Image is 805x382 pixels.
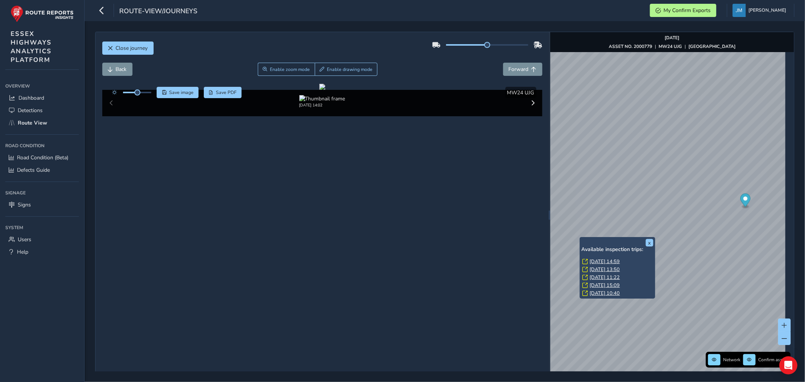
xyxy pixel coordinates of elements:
[650,4,716,17] button: My Confirm Exports
[11,5,74,22] img: rr logo
[102,42,154,55] button: Close journey
[509,66,529,73] span: Forward
[299,95,345,102] img: Thumbnail frame
[503,63,542,76] button: Forward
[116,45,148,52] span: Close journey
[659,43,682,49] strong: MW24 UJG
[5,187,79,199] div: Signage
[18,236,31,243] span: Users
[270,66,310,72] span: Enable zoom mode
[17,248,28,256] span: Help
[688,43,736,49] strong: [GEOGRAPHIC_DATA]
[5,164,79,176] a: Defects Guide
[507,89,534,96] span: MW24 UJG
[5,246,79,258] a: Help
[609,43,652,49] strong: ASSET NO. 2000779
[758,357,788,363] span: Confirm assets
[748,4,786,17] span: [PERSON_NAME]
[646,239,653,246] button: x
[582,246,653,253] h6: Available inspection trips:
[17,166,50,174] span: Defects Guide
[17,154,68,161] span: Road Condition (Beta)
[258,63,315,76] button: Zoom
[779,356,797,374] div: Open Intercom Messenger
[5,151,79,164] a: Road Condition (Beta)
[18,119,47,126] span: Route View
[327,66,372,72] span: Enable drawing mode
[5,233,79,246] a: Users
[5,104,79,117] a: Detections
[116,66,127,73] span: Back
[169,89,194,95] span: Save image
[5,117,79,129] a: Route View
[299,102,345,108] div: [DATE] 14:02
[609,43,736,49] div: | |
[723,357,740,363] span: Network
[5,222,79,233] div: System
[590,266,620,273] a: [DATE] 13:50
[663,7,711,14] span: My Confirm Exports
[216,89,237,95] span: Save PDF
[5,80,79,92] div: Overview
[11,29,52,64] span: ESSEX HIGHWAYS ANALYTICS PLATFORM
[5,199,79,211] a: Signs
[740,194,751,209] div: Map marker
[157,87,199,98] button: Save
[5,140,79,151] div: Road Condition
[119,6,197,17] span: route-view/journeys
[102,63,132,76] button: Back
[590,258,620,265] a: [DATE] 14:59
[204,87,242,98] button: PDF
[315,63,378,76] button: Draw
[18,107,43,114] span: Detections
[733,4,789,17] button: [PERSON_NAME]
[5,92,79,104] a: Dashboard
[590,274,620,281] a: [DATE] 11:22
[665,35,680,41] strong: [DATE]
[590,282,620,289] a: [DATE] 15:09
[733,4,746,17] img: diamond-layout
[590,290,620,297] a: [DATE] 10:40
[18,94,44,102] span: Dashboard
[18,201,31,208] span: Signs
